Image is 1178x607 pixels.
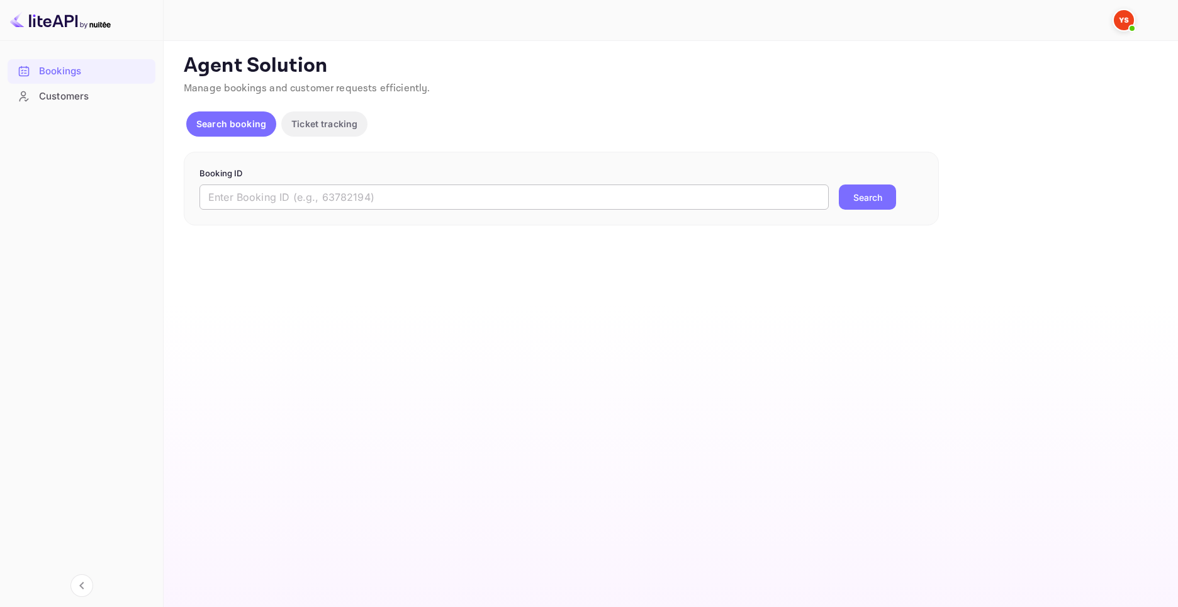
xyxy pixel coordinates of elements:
[8,59,155,84] div: Bookings
[184,82,430,95] span: Manage bookings and customer requests efficiently.
[196,117,266,130] p: Search booking
[1114,10,1134,30] img: Yandex Support
[70,574,93,597] button: Collapse navigation
[839,184,896,210] button: Search
[8,59,155,82] a: Bookings
[10,10,111,30] img: LiteAPI logo
[39,89,149,104] div: Customers
[199,167,923,180] p: Booking ID
[199,184,829,210] input: Enter Booking ID (e.g., 63782194)
[291,117,357,130] p: Ticket tracking
[8,84,155,109] div: Customers
[184,54,1155,79] p: Agent Solution
[8,84,155,108] a: Customers
[39,64,149,79] div: Bookings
